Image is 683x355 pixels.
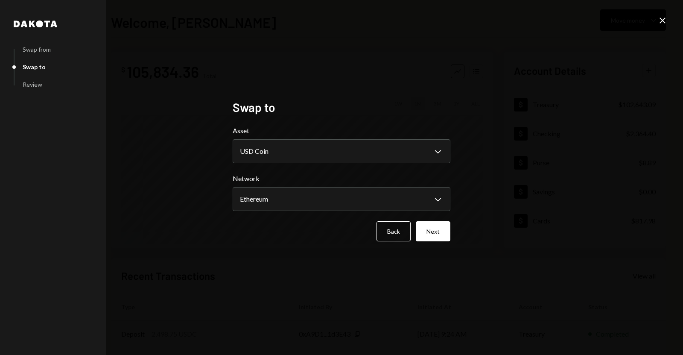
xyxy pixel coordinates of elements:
h2: Swap to [233,99,450,116]
button: Asset [233,139,450,163]
label: Network [233,173,450,184]
label: Asset [233,126,450,136]
div: Swap to [23,63,46,70]
div: Swap from [23,46,51,53]
div: Review [23,81,42,88]
button: Network [233,187,450,211]
button: Back [377,221,411,241]
button: Next [416,221,450,241]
